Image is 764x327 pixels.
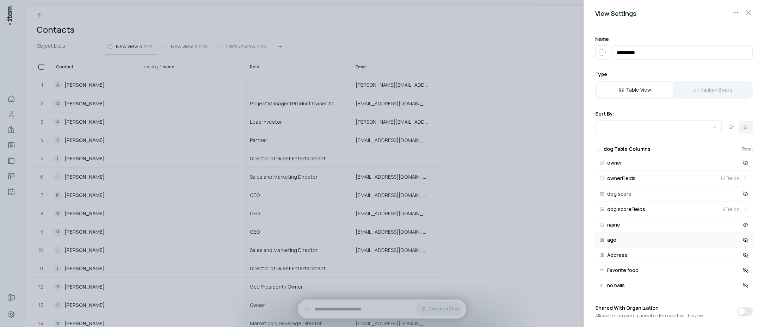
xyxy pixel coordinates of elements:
h2: Name [595,36,753,43]
span: dog score [607,191,631,196]
span: age [607,237,616,242]
button: no balls [595,278,753,293]
h2: dog Table Columns [604,146,651,153]
span: dog score Fields [607,207,645,212]
span: Favorite food [607,268,639,273]
span: no balls [607,283,625,288]
button: Favorite food [595,263,753,278]
button: name [595,217,753,233]
button: owner [595,155,753,171]
button: Location [595,293,753,308]
span: owner [607,160,622,165]
h2: Type [595,71,753,78]
span: name [607,222,620,227]
span: owner Fields [607,176,636,181]
button: Table View [597,82,673,98]
span: 12 Fields [720,175,739,182]
h2: View Settings [595,8,753,18]
button: dog score [595,186,753,202]
span: Allow others in your organization to see and edit this view [595,313,703,319]
button: Back [595,146,601,152]
span: Address [607,253,627,258]
button: age [595,233,753,248]
span: 8 Fields [723,206,739,213]
button: Reset [742,147,753,151]
button: View actions [730,7,741,18]
span: Shared With Organization [595,304,703,313]
h2: Sort By: [595,110,753,117]
button: ownerFields12Fields [595,171,753,186]
button: Address [595,248,753,263]
button: dog scoreFields8Fields [595,202,753,217]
